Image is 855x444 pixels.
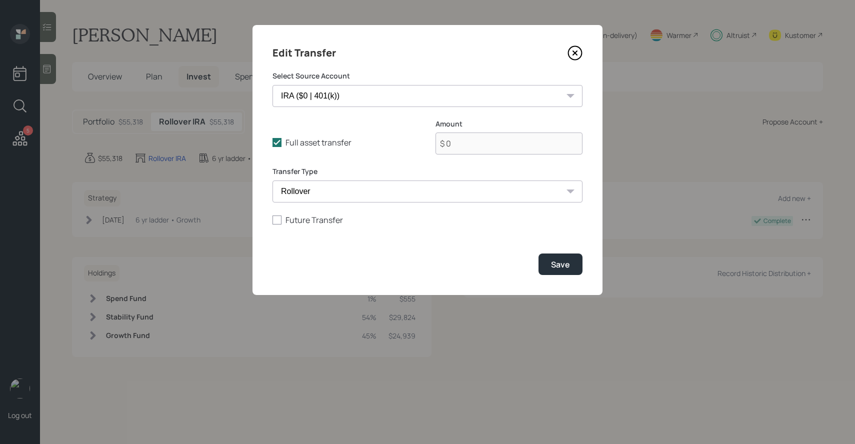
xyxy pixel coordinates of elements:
[272,137,419,148] label: Full asset transfer
[551,259,570,270] div: Save
[538,253,582,275] button: Save
[272,45,336,61] h4: Edit Transfer
[272,71,582,81] label: Select Source Account
[272,214,582,225] label: Future Transfer
[272,166,582,176] label: Transfer Type
[435,119,582,129] label: Amount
